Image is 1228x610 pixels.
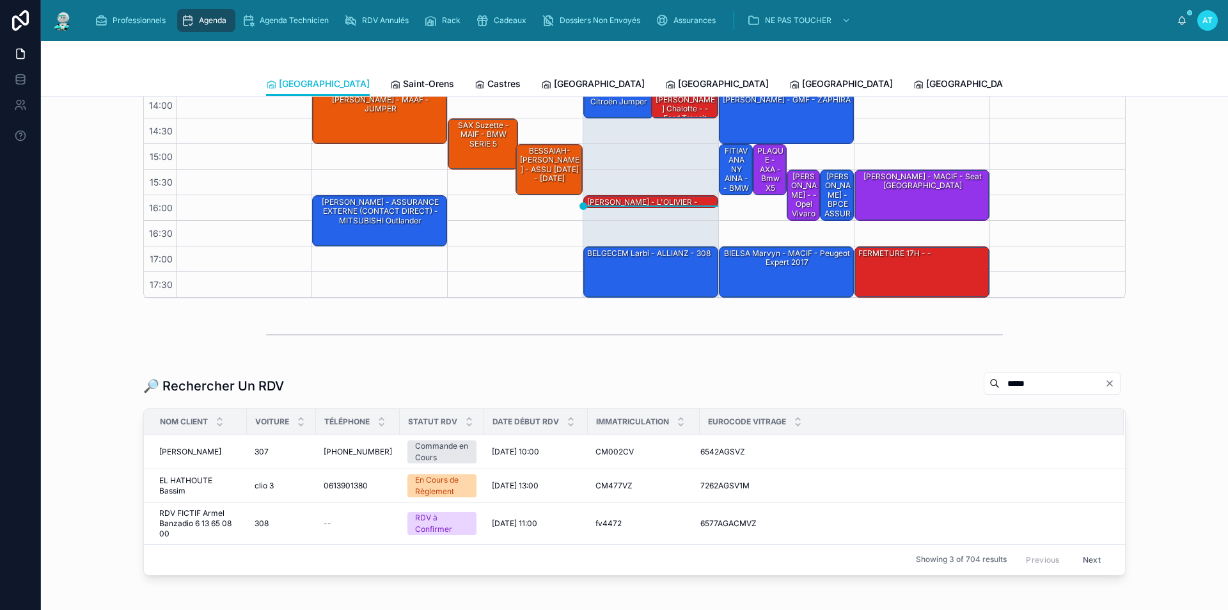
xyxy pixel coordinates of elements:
[802,77,893,90] span: [GEOGRAPHIC_DATA]
[652,9,725,32] a: Assurances
[913,72,1017,98] a: [GEOGRAPHIC_DATA]
[146,279,176,290] span: 17:30
[538,9,649,32] a: Dossiers Non Envoyés
[159,476,239,496] span: EL HATHOUTE Bassim
[787,170,820,220] div: [PERSON_NAME] - - opel vivaro
[84,6,1177,35] div: scrollable content
[700,481,1108,491] a: 7262AGSV1M
[255,481,308,491] a: clio 3
[415,474,469,497] div: En Cours de Règlement
[407,474,476,497] a: En Cours de Règlement
[518,145,582,185] div: BESSAIAH-[PERSON_NAME] - ASSU [DATE] - [DATE]
[146,202,176,213] span: 16:00
[450,120,517,150] div: SAX Suzette - MAIF - BMW SERIE 5
[916,554,1007,565] span: Showing 3 of 704 results
[255,481,274,491] span: clio 3
[238,9,338,32] a: Agenda Technicien
[586,197,699,208] div: [PERSON_NAME] - L'OLIVIER -
[146,177,176,188] span: 15:30
[926,77,1017,90] span: [GEOGRAPHIC_DATA]
[857,171,988,192] div: [PERSON_NAME] - MACIF - seat [GEOGRAPHIC_DATA]
[146,125,176,136] span: 14:30
[492,417,559,427] span: Date Début RDV
[340,9,418,32] a: RDV Annulés
[554,77,645,90] span: [GEOGRAPHIC_DATA]
[279,77,370,90] span: [GEOGRAPHIC_DATA]
[755,145,785,194] div: PLAQUE - AXA - bmw x5
[492,447,580,457] a: [DATE] 10:00
[420,9,469,32] a: Rack
[595,481,692,491] a: CM477VZ
[407,512,476,535] a: RDV à Confirmer
[584,247,718,297] div: BELGECEM Larbi - ALLIANZ - 308
[415,512,469,535] div: RDV à Confirmer
[313,196,446,246] div: [PERSON_NAME] - ASSURANCE EXTERNE (CONTACT DIRECT) - MITSUBISHI Outlander
[721,248,853,269] div: BIELSA Marvyn - MACIF - Peugeot Expert 2017
[652,93,718,118] div: [PERSON_NAME] chalotte - - ford transit 2013 mk6
[492,481,539,491] span: [DATE] 13:00
[146,228,176,239] span: 16:30
[415,440,469,463] div: Commande en Cours
[823,171,853,238] div: [PERSON_NAME] - BPCE ASSURANCES - C4
[255,447,269,457] span: 307
[541,72,645,98] a: [GEOGRAPHIC_DATA]
[595,518,692,529] a: fv4472
[315,94,446,115] div: [PERSON_NAME] - MAAF - JUMPER
[255,417,289,427] span: Voiture
[266,72,370,97] a: [GEOGRAPHIC_DATA]
[494,15,526,26] span: Cadeaux
[1105,378,1120,389] button: Clear
[673,15,716,26] span: Assurances
[159,447,221,457] span: [PERSON_NAME]
[260,15,329,26] span: Agenda Technicien
[821,170,853,220] div: [PERSON_NAME] - BPCE ASSURANCES - C4
[313,93,446,143] div: [PERSON_NAME] - MAAF - JUMPER
[324,481,392,491] a: 0613901380
[700,481,750,491] span: 7262AGSV1M
[700,518,1108,529] a: 6577AGACMVZ
[789,171,819,220] div: [PERSON_NAME] - - opel vivaro
[177,9,235,32] a: Agenda
[1202,15,1213,26] span: AT
[492,481,580,491] a: [DATE] 13:00
[146,253,176,264] span: 17:00
[472,9,535,32] a: Cadeaux
[721,145,752,203] div: FITIAVANA NY AINA - - BMW SERIE 1
[595,447,692,457] a: CM002CV
[143,377,284,395] h1: 🔎 Rechercher Un RDV
[324,481,368,491] span: 0613901380
[159,508,239,539] a: RDV FICTIF Armel Banzadio 6 13 65 08 00
[855,247,989,297] div: FERMETURE 17H - -
[324,417,370,427] span: Téléphone
[654,94,718,134] div: [PERSON_NAME] chalotte - - ford transit 2013 mk6
[595,518,622,529] span: fv4472
[492,518,537,529] span: [DATE] 11:00
[700,447,745,457] span: 6542AGSVZ
[720,145,752,195] div: FITIAVANA NY AINA - - BMW SERIE 1
[487,77,521,90] span: Castres
[665,72,769,98] a: [GEOGRAPHIC_DATA]
[475,72,521,98] a: Castres
[51,10,74,31] img: App logo
[700,518,757,529] span: 6577AGACMVZ
[743,9,857,32] a: NE PAS TOUCHER
[255,518,308,529] a: 308
[407,440,476,463] a: Commande en Cours
[595,447,634,457] span: CM002CV
[765,15,831,26] span: NE PAS TOUCHER
[492,518,580,529] a: [DATE] 11:00
[492,447,539,457] span: [DATE] 10:00
[315,197,446,227] div: [PERSON_NAME] - ASSURANCE EXTERNE (CONTACT DIRECT) - MITSUBISHI Outlander
[324,518,331,529] span: --
[855,170,989,220] div: [PERSON_NAME] - MACIF - seat [GEOGRAPHIC_DATA]
[720,247,853,297] div: BIELSA Marvyn - MACIF - Peugeot Expert 2017
[159,447,239,457] a: [PERSON_NAME]
[708,417,786,427] span: Eurocode Vitrage
[91,9,175,32] a: Professionnels
[678,77,769,90] span: [GEOGRAPHIC_DATA]
[753,145,786,195] div: PLAQUE - AXA - bmw x5
[324,447,392,457] a: [PHONE_NUMBER]
[1074,550,1110,570] button: Next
